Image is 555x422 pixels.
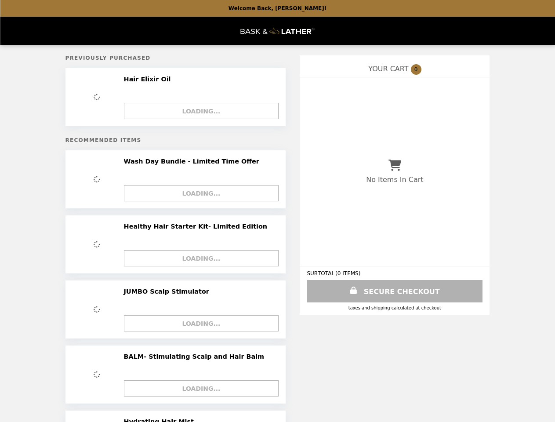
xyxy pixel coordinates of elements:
[368,65,408,73] span: YOUR CART
[124,353,268,360] h2: BALM- Stimulating Scalp and Hair Balm
[335,270,360,276] span: ( 0 ITEMS )
[124,75,174,83] h2: Hair Elixir Oil
[366,175,423,184] p: No Items In Cart
[241,22,315,40] img: Brand Logo
[65,55,286,61] h5: Previously Purchased
[124,222,271,230] h2: Healthy Hair Starter Kit- Limited Edition
[124,287,213,295] h2: JUMBO Scalp Stimulator
[411,64,421,75] span: 0
[124,157,263,165] h2: Wash Day Bundle - Limited Time Offer
[307,270,335,276] span: SUBTOTAL
[229,5,326,11] p: Welcome Back, [PERSON_NAME]!
[65,137,286,143] h5: Recommended Items
[307,306,482,310] div: Taxes and Shipping calculated at checkout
